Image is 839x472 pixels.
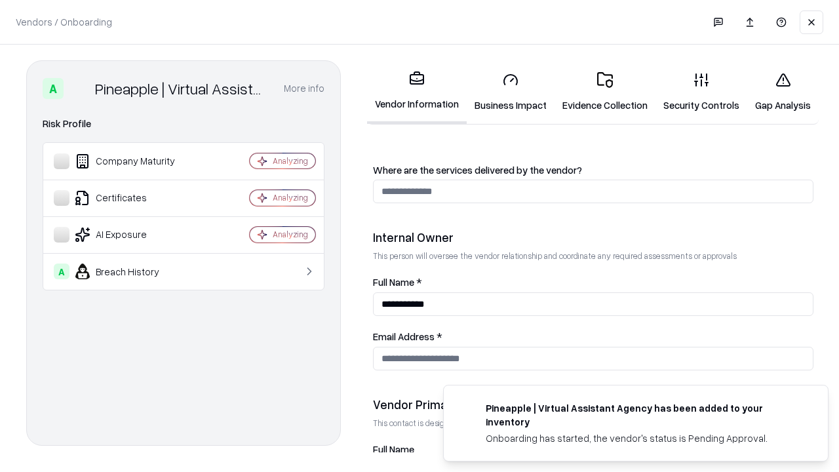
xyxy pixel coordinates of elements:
[16,15,112,29] p: Vendors / Onboarding
[555,62,655,123] a: Evidence Collection
[54,264,69,279] div: A
[54,264,210,279] div: Breach History
[43,78,64,99] div: A
[373,332,813,342] label: Email Address *
[373,250,813,262] p: This person will oversee the vendor relationship and coordinate any required assessments or appro...
[273,229,308,240] div: Analyzing
[373,444,813,454] label: Full Name
[747,62,819,123] a: Gap Analysis
[95,78,268,99] div: Pineapple | Virtual Assistant Agency
[373,165,813,175] label: Where are the services delivered by the vendor?
[467,62,555,123] a: Business Impact
[54,190,210,206] div: Certificates
[43,116,324,132] div: Risk Profile
[373,397,813,412] div: Vendor Primary Contact
[373,418,813,429] p: This contact is designated to receive the assessment request from Shift
[486,431,796,445] div: Onboarding has started, the vendor's status is Pending Approval.
[655,62,747,123] a: Security Controls
[54,227,210,243] div: AI Exposure
[273,192,308,203] div: Analyzing
[373,277,813,287] label: Full Name *
[486,401,796,429] div: Pineapple | Virtual Assistant Agency has been added to your inventory
[69,78,90,99] img: Pineapple | Virtual Assistant Agency
[459,401,475,417] img: trypineapple.com
[273,155,308,167] div: Analyzing
[54,153,210,169] div: Company Maturity
[373,229,813,245] div: Internal Owner
[367,60,467,124] a: Vendor Information
[284,77,324,100] button: More info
